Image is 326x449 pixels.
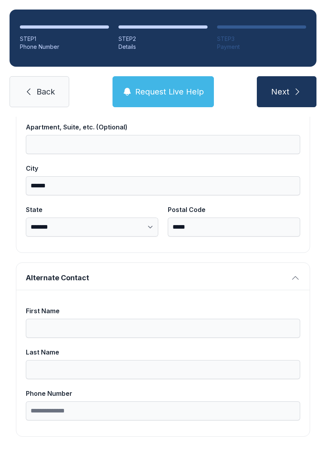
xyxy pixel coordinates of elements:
[26,218,158,237] select: State
[26,122,300,132] div: Apartment, Suite, etc. (Optional)
[217,35,306,43] div: STEP 3
[26,319,300,338] input: First Name
[26,347,300,357] div: Last Name
[20,43,109,51] div: Phone Number
[26,272,287,283] span: Alternate Contact
[37,86,55,97] span: Back
[217,43,306,51] div: Payment
[26,176,300,195] input: City
[168,218,300,237] input: Postal Code
[271,86,289,97] span: Next
[168,205,300,214] div: Postal Code
[26,389,300,398] div: Phone Number
[26,401,300,420] input: Phone Number
[26,135,300,154] input: Apartment, Suite, etc. (Optional)
[26,205,158,214] div: State
[26,306,300,316] div: First Name
[26,164,300,173] div: City
[118,35,208,43] div: STEP 2
[20,35,109,43] div: STEP 1
[26,360,300,379] input: Last Name
[118,43,208,51] div: Details
[135,86,204,97] span: Request Live Help
[16,263,310,290] button: Alternate Contact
